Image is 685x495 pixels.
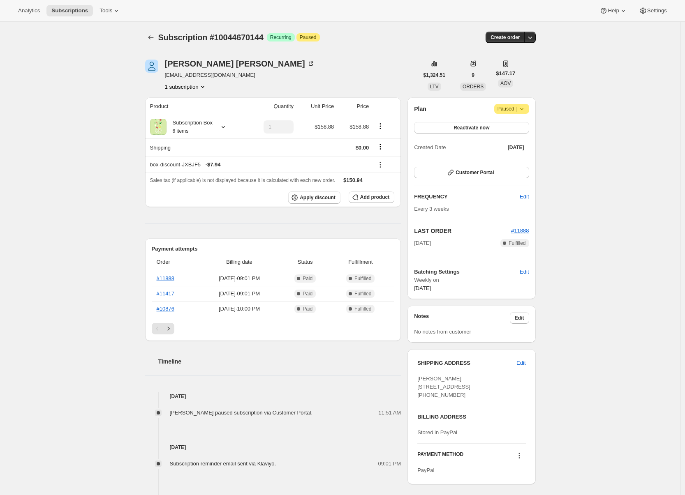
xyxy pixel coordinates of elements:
[303,290,312,297] span: Paid
[496,69,515,78] span: $147.17
[456,169,494,176] span: Customer Portal
[417,429,457,435] span: Stored in PayPal
[336,97,371,115] th: Price
[145,392,401,401] h4: [DATE]
[360,194,389,200] span: Add product
[331,258,389,266] span: Fulfillment
[165,71,315,79] span: [EMAIL_ADDRESS][DOMAIN_NAME]
[152,323,395,334] nav: Pagination
[100,7,112,14] span: Tools
[378,460,401,468] span: 09:01 PM
[303,306,312,312] span: Paid
[288,191,340,204] button: Apply discount
[145,97,246,115] th: Product
[152,253,198,271] th: Order
[414,206,449,212] span: Every 3 weeks
[157,290,174,297] a: #11417
[516,106,517,112] span: |
[150,177,336,183] span: Sales tax (if applicable) is not displayed because it is calculated with each new order.
[414,312,510,324] h3: Notes
[634,5,672,16] button: Settings
[414,167,529,178] button: Customer Portal
[145,60,158,73] span: Danielle Semenchuk
[509,240,525,246] span: Fulfilled
[150,161,369,169] div: box-discount-JXBJF5
[167,119,213,135] div: Subscription Box
[515,190,534,203] button: Edit
[520,193,529,201] span: Edit
[145,443,401,451] h4: [DATE]
[414,285,431,291] span: [DATE]
[467,69,479,81] button: 9
[354,290,371,297] span: Fulfilled
[354,275,371,282] span: Fulfilled
[417,451,463,462] h3: PAYMENT METHOD
[463,84,484,90] span: ORDERS
[200,305,279,313] span: [DATE] · 10:00 PM
[200,290,279,298] span: [DATE] · 09:01 PM
[374,142,387,151] button: Shipping actions
[647,7,667,14] span: Settings
[500,81,511,86] span: AOV
[206,161,221,169] span: - $7.94
[511,227,529,235] button: #11888
[414,329,471,335] span: No notes from customer
[374,122,387,131] button: Product actions
[414,122,529,134] button: Reactivate now
[510,312,529,324] button: Edit
[491,34,520,41] span: Create order
[157,306,174,312] a: #10876
[303,275,312,282] span: Paid
[163,323,174,334] button: Next
[200,274,279,283] span: [DATE] · 09:01 PM
[157,275,174,281] a: #11888
[417,413,525,421] h3: BILLING ADDRESS
[152,245,395,253] h2: Payment attempts
[419,69,450,81] button: $1,324.51
[417,359,516,367] h3: SHIPPING ADDRESS
[515,315,524,321] span: Edit
[414,105,426,113] h2: Plan
[356,145,369,151] span: $0.00
[150,119,167,135] img: product img
[414,227,511,235] h2: LAST ORDER
[51,7,88,14] span: Subscriptions
[417,375,470,398] span: [PERSON_NAME] [STREET_ADDRESS] [PHONE_NUMBER]
[145,138,246,157] th: Shipping
[165,83,207,91] button: Product actions
[354,306,371,312] span: Fulfilled
[414,239,431,247] span: [DATE]
[343,177,363,183] span: $150.94
[503,142,529,153] button: [DATE]
[378,409,401,417] span: 11:51 AM
[595,5,632,16] button: Help
[270,34,292,41] span: Recurring
[414,193,520,201] h2: FREQUENCY
[486,32,525,43] button: Create order
[13,5,45,16] button: Analytics
[423,72,445,78] span: $1,324.51
[511,357,530,370] button: Edit
[520,268,529,276] span: Edit
[511,228,529,234] a: #11888
[515,265,534,279] button: Edit
[349,124,369,130] span: $158.88
[246,97,296,115] th: Quantity
[300,194,336,201] span: Apply discount
[472,72,474,78] span: 9
[315,124,334,130] span: $158.88
[516,359,525,367] span: Edit
[173,128,189,134] small: 6 items
[498,105,526,113] span: Paused
[170,460,276,467] span: Subscription reminder email sent via Klaviyo.
[170,410,313,416] span: [PERSON_NAME] paused subscription via Customer Portal.
[454,124,489,131] span: Reactivate now
[284,258,326,266] span: Status
[145,32,157,43] button: Subscriptions
[158,33,264,42] span: Subscription #10044670144
[414,276,529,284] span: Weekly on
[508,144,524,151] span: [DATE]
[417,467,434,473] span: PayPal
[300,34,317,41] span: Paused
